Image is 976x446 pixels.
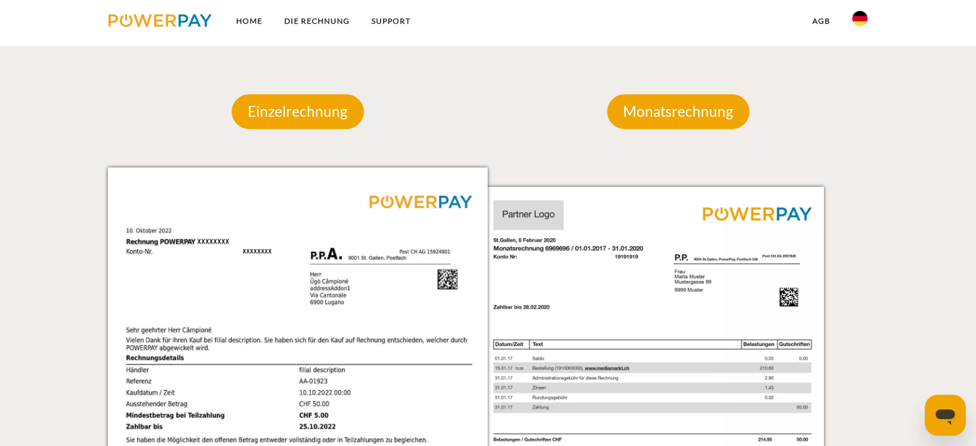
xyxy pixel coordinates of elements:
a: DIE RECHNUNG [273,10,361,33]
p: Monatsrechnung [607,94,749,129]
p: Einzelrechnung [232,94,364,129]
iframe: Schaltfläche zum Öffnen des Messaging-Fensters [925,395,966,436]
img: logo-powerpay.svg [108,14,212,27]
a: agb [801,10,841,33]
img: de [852,11,868,26]
a: Home [225,10,273,33]
a: SUPPORT [361,10,422,33]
